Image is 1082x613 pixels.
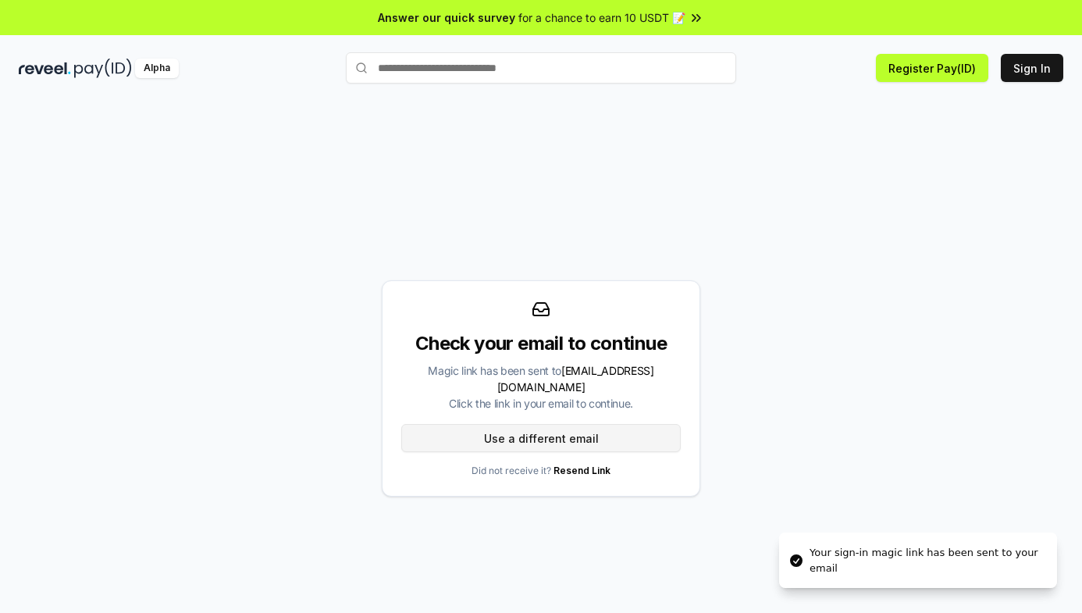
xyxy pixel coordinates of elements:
span: [EMAIL_ADDRESS][DOMAIN_NAME] [497,364,654,394]
img: reveel_dark [19,59,71,78]
span: for a chance to earn 10 USDT 📝 [518,9,685,26]
span: Answer our quick survey [378,9,515,26]
div: Check your email to continue [401,331,681,356]
a: Resend Link [553,465,610,476]
div: Alpha [135,59,179,78]
div: Magic link has been sent to Click the link in your email to continue. [401,362,681,412]
button: Use a different email [401,424,681,452]
button: Sign In [1001,54,1063,82]
img: pay_id [74,59,132,78]
button: Register Pay(ID) [876,54,988,82]
div: Your sign-in magic link has been sent to your email [810,545,1045,576]
p: Did not receive it? [472,465,610,477]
